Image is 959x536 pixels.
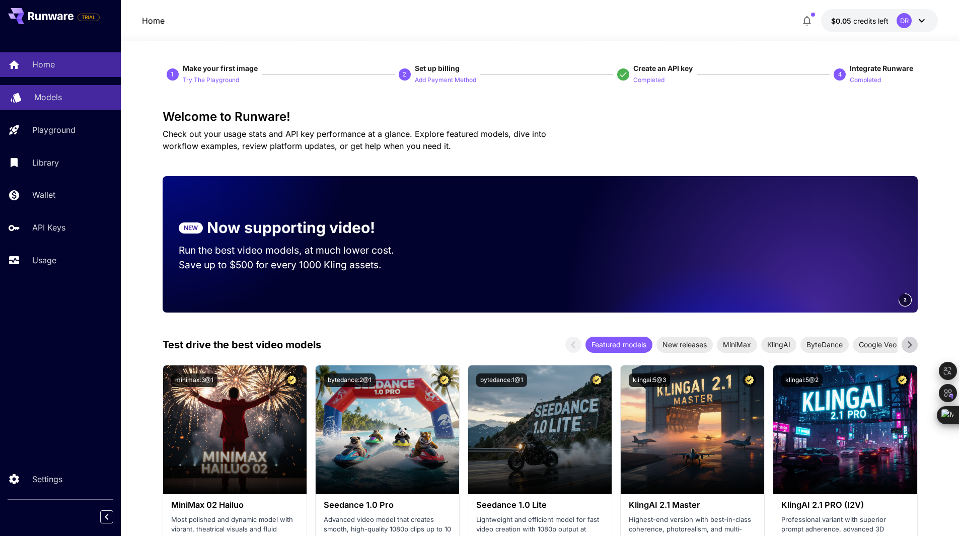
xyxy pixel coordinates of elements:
[108,508,121,526] div: Collapse sidebar
[821,9,938,32] button: $0.05DR
[838,70,842,79] p: 4
[831,16,889,26] div: $0.05
[656,337,713,353] div: New releases
[633,73,665,86] button: Completed
[415,75,476,85] p: Add Payment Method
[78,11,100,23] span: Add your payment card to enable full platform functionality.
[800,339,849,350] span: ByteDance
[781,373,823,387] button: klingai:5@2
[207,216,375,239] p: Now supporting video!
[633,64,693,72] span: Create an API key
[163,129,546,151] span: Check out your usage stats and API key performance at a glance. Explore featured models, dive int...
[171,373,217,387] button: minimax:3@1
[468,365,612,494] img: alt
[476,373,527,387] button: bytedance:1@1
[853,337,903,353] div: Google Veo
[316,365,459,494] img: alt
[32,221,65,234] p: API Keys
[171,500,299,510] h3: MiniMax 02 Hailuo
[285,373,299,387] button: Certified Model – Vetted for best performance and includes a commercial license.
[743,373,756,387] button: Certified Model – Vetted for best performance and includes a commercial license.
[32,473,62,485] p: Settings
[32,254,56,266] p: Usage
[656,339,713,350] span: New releases
[142,15,165,27] a: Home
[853,339,903,350] span: Google Veo
[761,339,796,350] span: KlingAI
[163,110,918,124] h3: Welcome to Runware!
[850,73,881,86] button: Completed
[183,73,239,86] button: Try The Playground
[179,243,413,258] p: Run the best video models, at much lower cost.
[781,500,909,510] h3: KlingAI 2.1 PRO (I2V)
[32,124,76,136] p: Playground
[831,17,853,25] span: $0.05
[163,337,321,352] p: Test drive the best video models
[32,58,55,70] p: Home
[585,337,652,353] div: Featured models
[142,15,165,27] nav: breadcrumb
[897,13,912,28] div: DR
[850,75,881,85] p: Completed
[717,337,757,353] div: MiniMax
[183,64,258,72] span: Make your first image
[324,500,451,510] h3: Seedance 1.0 Pro
[629,500,756,510] h3: KlingAI 2.1 Master
[850,64,913,72] span: Integrate Runware
[585,339,652,350] span: Featured models
[621,365,764,494] img: alt
[590,373,604,387] button: Certified Model – Vetted for best performance and includes a commercial license.
[633,75,665,85] p: Completed
[904,296,907,303] span: 2
[717,339,757,350] span: MiniMax
[163,365,307,494] img: alt
[100,510,113,523] button: Collapse sidebar
[324,373,376,387] button: bytedance:2@1
[853,17,889,25] span: credits left
[403,70,406,79] p: 2
[415,73,476,86] button: Add Payment Method
[171,70,174,79] p: 1
[34,91,62,103] p: Models
[179,258,413,272] p: Save up to $500 for every 1000 Kling assets.
[32,189,55,201] p: Wallet
[184,223,198,233] p: NEW
[629,373,670,387] button: klingai:5@3
[773,365,917,494] img: alt
[415,64,460,72] span: Set up billing
[78,14,99,21] span: TRIAL
[32,157,59,169] p: Library
[800,337,849,353] div: ByteDance
[437,373,451,387] button: Certified Model – Vetted for best performance and includes a commercial license.
[183,75,239,85] p: Try The Playground
[476,500,604,510] h3: Seedance 1.0 Lite
[761,337,796,353] div: KlingAI
[896,373,909,387] button: Certified Model – Vetted for best performance and includes a commercial license.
